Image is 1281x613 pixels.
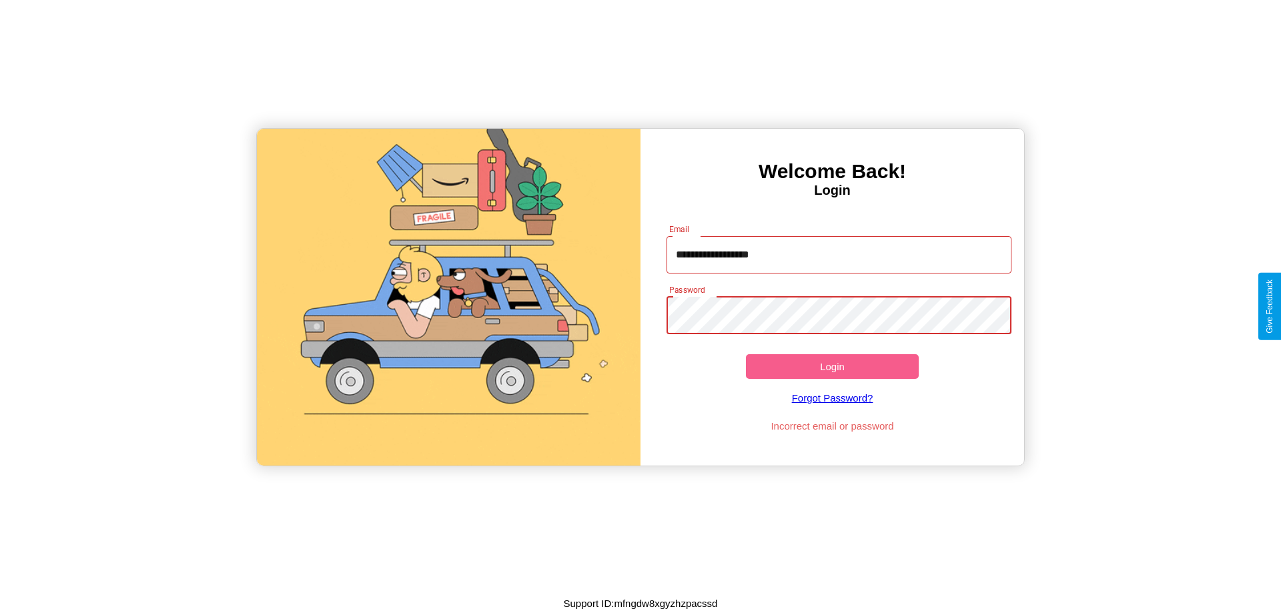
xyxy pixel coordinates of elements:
label: Password [669,284,705,295]
h4: Login [640,183,1024,198]
button: Login [746,354,919,379]
img: gif [257,129,640,466]
div: Give Feedback [1265,279,1274,334]
h3: Welcome Back! [640,160,1024,183]
label: Email [669,223,690,235]
p: Support ID: mfngdw8xgyzhzpacssd [564,594,718,612]
a: Forgot Password? [660,379,1005,417]
p: Incorrect email or password [660,417,1005,435]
